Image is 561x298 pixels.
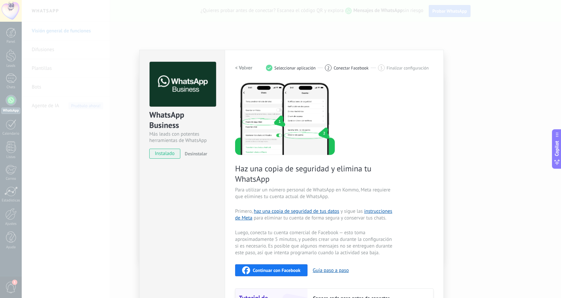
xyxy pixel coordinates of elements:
[149,131,215,144] div: Más leads con potentes herramientas de WhatsApp
[254,208,339,214] a: haz una copia de seguridad de tus datos
[387,65,429,70] span: Finalizar configuración
[554,141,560,156] span: Copilot
[150,149,180,159] span: instalado
[235,208,394,221] span: Primero, y sigue las para eliminar tu cuenta de forma segura y conservar tus chats.
[150,62,216,107] img: logo_main.png
[235,62,252,74] button: < Volver
[149,110,215,131] div: WhatsApp Business
[327,65,330,71] span: 2
[185,151,207,157] span: Desinstalar
[235,264,308,276] button: Continuar con Facebook
[235,187,394,200] span: Para utilizar un número personal de WhatsApp en Kommo, Meta requiere que elimines tu cuenta actua...
[253,268,301,273] span: Continuar con Facebook
[235,163,394,184] span: Haz una copia de seguridad y elimina tu WhatsApp
[313,267,349,274] button: Guía paso a paso
[235,82,335,155] img: delete personal phone
[235,230,394,256] span: Luego, conecta tu cuenta comercial de Facebook — esto toma aproximadamente 5 minutos, y puedes cr...
[235,65,252,71] h2: < Volver
[235,208,392,221] a: instrucciones de Meta
[274,65,316,70] span: Seleccionar aplicación
[334,65,369,70] span: Conectar Facebook
[182,149,207,159] button: Desinstalar
[380,65,382,71] span: 3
